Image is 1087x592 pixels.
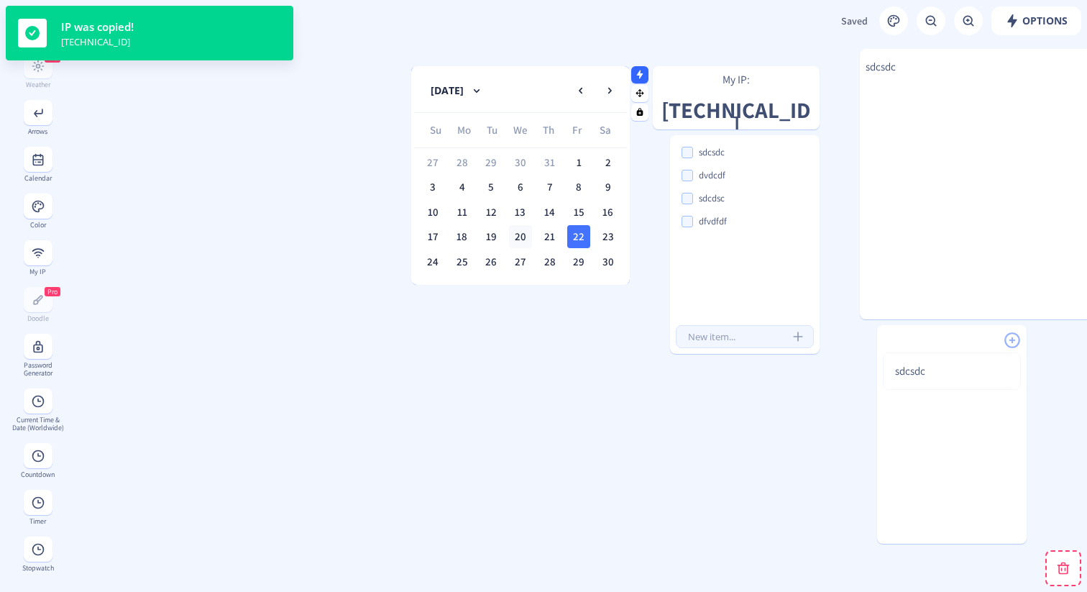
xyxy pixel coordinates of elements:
[421,151,444,174] div: 27
[592,113,620,147] div: Sa
[538,176,561,199] div: 7
[697,145,818,160] input: Item name...
[538,250,561,273] div: 28
[538,275,561,298] div: 4
[421,113,449,147] div: Su
[653,72,820,86] p: My IP:
[567,151,590,174] div: 1
[509,201,532,224] div: 13
[12,268,64,275] div: My IP
[421,275,444,298] div: 31
[12,416,64,432] div: Current Time & Date (Worldwide)
[12,361,64,377] div: Password Generator
[597,176,620,199] div: 9
[421,225,444,248] div: 17
[676,325,814,348] input: New item...
[451,176,474,199] div: 4
[12,221,64,229] div: Color
[1005,15,1068,27] span: Options
[567,176,590,199] div: 8
[480,250,503,273] div: 26
[597,250,620,273] div: 30
[538,201,561,224] div: 14
[509,151,532,174] div: 30
[451,275,474,298] div: 1
[841,14,868,27] span: Saved
[509,225,532,248] div: 20
[509,250,532,273] div: 27
[478,113,506,147] div: Tu
[991,6,1081,35] button: Options
[480,151,503,174] div: 29
[12,564,64,572] div: Stopwatch
[451,151,474,174] div: 28
[659,101,813,113] p: [TECHNICAL_ID]
[597,201,620,224] div: 16
[449,113,477,147] div: Mo
[567,225,590,248] div: 22
[697,214,818,229] input: Item name...
[895,364,1009,378] p: sdcsdc
[567,275,590,298] div: 5
[480,275,503,298] div: 2
[451,225,474,248] div: 18
[509,275,532,298] div: 3
[421,250,444,273] div: 24
[597,225,620,248] div: 23
[12,517,64,525] div: Timer
[506,113,534,147] div: We
[563,113,591,147] div: Fr
[12,470,64,478] div: Countdown
[509,176,532,199] div: 6
[697,191,818,206] input: Item name...
[480,225,503,248] div: 19
[535,113,563,147] div: Th
[12,174,64,182] div: Calendar
[597,151,620,174] div: 2
[47,287,58,296] span: Pro
[538,151,561,174] div: 31
[567,201,590,224] div: 15
[451,201,474,224] div: 11
[417,76,497,105] button: [DATE]
[538,225,561,248] div: 21
[597,275,620,298] div: 6
[480,201,503,224] div: 12
[697,168,818,183] input: Item name...
[421,176,444,199] div: 3
[451,250,474,273] div: 25
[567,250,590,273] div: 29
[12,127,64,135] div: Arrows
[61,35,137,48] div: [TECHNICAL_ID]
[421,201,444,224] div: 10
[480,176,503,199] div: 5
[61,19,134,34] span: IP was copied!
